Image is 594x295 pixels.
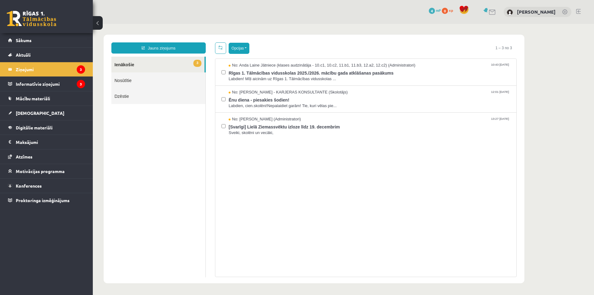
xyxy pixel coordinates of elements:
a: Atzīmes [8,150,85,164]
span: No: Anda Laine Jātniece (klases audzinātāja - 10.c1, 10.c2, 11.b1, 11.b3, 12.a2, 12.c2) (Administ... [136,39,323,45]
span: [Svarīgi] Lielā Ziemassvēktu izloze līdz 19. decembrim [136,98,417,106]
a: Mācību materiāli [8,91,85,106]
span: 1 – 3 no 3 [398,19,424,30]
span: 13:27 [DATE] [397,93,417,97]
a: Konferences [8,179,85,193]
a: Jauns ziņojums [19,19,113,30]
span: Motivācijas programma [16,168,65,174]
a: No: [PERSON_NAME] (Administratori) 13:27 [DATE] [Svarīgi] Lielā Ziemassvēktu izloze līdz 19. dece... [136,93,417,112]
span: 3 [101,36,109,43]
a: [PERSON_NAME] [517,9,556,15]
span: 4 [429,8,435,14]
a: Dzēstie [19,64,113,80]
span: 0 [442,8,448,14]
a: 0 xp [442,8,456,13]
a: Digitālie materiāli [8,120,85,135]
span: Labdien! Mīļi aicinām uz Rīgas 1. Tālmācības vidusskolas ... [136,52,417,58]
span: Mācību materiāli [16,96,50,101]
span: Ēnu diena - piesakies šodien! [136,72,417,79]
span: Sākums [16,37,32,43]
a: Sākums [8,33,85,47]
legend: Maksājumi [16,135,85,149]
a: [DEMOGRAPHIC_DATA] [8,106,85,120]
a: Motivācijas programma [8,164,85,178]
span: Sveiki, skolēni un vecāki, [136,106,417,112]
a: Aktuāli [8,48,85,62]
span: Aktuāli [16,52,31,58]
span: Konferences [16,183,42,189]
a: 4 mP [429,8,441,13]
span: mP [436,8,441,13]
a: Rīgas 1. Tālmācības vidusskola [7,11,56,26]
span: [DEMOGRAPHIC_DATA] [16,110,64,116]
i: 3 [77,80,85,88]
span: 12:01 [DATE] [397,66,417,70]
span: xp [449,8,453,13]
legend: Ziņojumi [16,62,85,76]
span: Rīgas 1. Tālmācības vidusskolas 2025./2026. mācību gada atklāšanas pasākums [136,45,417,52]
span: Digitālie materiāli [16,125,53,130]
span: Labdien, cien.skolēni!Nepalaidiet garām! Tie, kuri vēlas pie... [136,79,417,85]
a: No: Anda Laine Jātniece (klases audzinātāja - 10.c1, 10.c2, 11.b1, 11.b3, 12.a2, 12.c2) (Administ... [136,39,417,58]
span: Atzīmes [16,154,32,159]
span: No: [PERSON_NAME] (Administratori) [136,93,208,98]
a: Maksājumi [8,135,85,149]
a: Nosūtītie [19,49,113,64]
a: Ziņojumi3 [8,62,85,76]
a: Proktoringa izmēģinājums [8,193,85,207]
legend: Informatīvie ziņojumi [16,77,85,91]
a: Informatīvie ziņojumi3 [8,77,85,91]
a: No: [PERSON_NAME] - KARJERAS KONSULTANTE (Skolotājs) 12:01 [DATE] Ēnu diena - piesakies šodien! L... [136,66,417,85]
a: 3Ienākošie [19,33,112,49]
span: No: [PERSON_NAME] - KARJERAS KONSULTANTE (Skolotājs) [136,66,255,72]
span: Proktoringa izmēģinājums [16,197,70,203]
img: Evelīna Vasiļūna [507,9,513,15]
button: Opcijas [136,19,157,30]
i: 3 [77,65,85,74]
span: 10:43 [DATE] [397,39,417,43]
